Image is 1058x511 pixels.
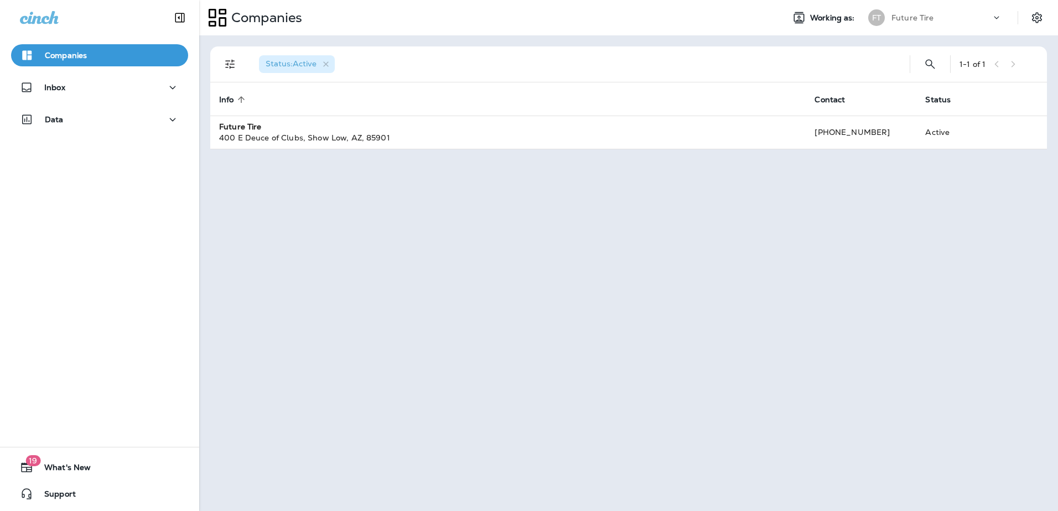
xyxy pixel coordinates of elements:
span: Status : Active [266,59,317,69]
p: Data [45,115,64,124]
p: Companies [227,9,302,26]
div: FT [868,9,885,26]
div: Status:Active [259,55,335,73]
button: Settings [1027,8,1047,28]
span: Status [925,95,951,105]
div: 1 - 1 of 1 [960,60,986,69]
td: [PHONE_NUMBER] [806,116,916,149]
div: 400 E Deuce of Clubs , Show Low , AZ , 85901 [219,132,797,143]
td: Active [916,116,987,149]
button: Search Companies [919,53,941,75]
span: Info [219,95,234,105]
button: Collapse Sidebar [164,7,195,29]
p: Companies [45,51,87,60]
span: Working as: [810,13,857,23]
span: Status [925,95,965,105]
span: Support [33,489,76,503]
button: Support [11,483,188,505]
button: Data [11,108,188,131]
button: Inbox [11,76,188,98]
p: Inbox [44,83,65,92]
span: 19 [25,455,40,466]
button: Filters [219,53,241,75]
span: Contact [815,95,845,105]
strong: Future Tire [219,122,262,132]
button: 19What's New [11,456,188,478]
span: Contact [815,95,859,105]
button: Companies [11,44,188,66]
span: Info [219,95,248,105]
span: What's New [33,463,91,476]
p: Future Tire [891,13,934,22]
